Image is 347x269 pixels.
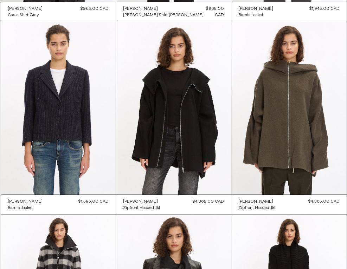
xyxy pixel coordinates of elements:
img: Dries Van Noten Bamis Jacket [1,22,116,195]
a: [PERSON_NAME] [123,6,204,12]
div: [PERSON_NAME] [123,199,158,205]
div: $965.00 CAD [204,6,224,18]
a: Casia Shirt Grey [8,12,43,18]
div: $1,945.00 CAD [309,6,340,12]
div: $4,365.00 CAD [193,198,224,205]
a: [PERSON_NAME] [238,198,276,205]
a: [PERSON_NAME] [238,6,273,12]
a: Zipfront Hooded Jkt [238,205,276,211]
div: [PERSON_NAME] [123,6,158,12]
div: $1,585.00 CAD [78,198,109,205]
a: Bamis Jacket [8,205,43,211]
a: [PERSON_NAME] [123,198,160,205]
div: Casia Shirt Grey [8,12,39,18]
a: Zipfront Hooded Jkt [123,205,160,211]
a: [PERSON_NAME] [8,198,43,205]
a: [PERSON_NAME] [8,6,43,12]
div: $965.00 CAD [81,6,109,12]
div: Bamis Jacket [238,12,263,18]
div: $4,365.00 CAD [308,198,340,205]
a: [PERSON_NAME] Shirt [PERSON_NAME] [123,12,204,18]
div: [PERSON_NAME] [238,199,273,205]
div: Bamis Jacket [8,205,33,211]
img: Rick Owens Zipfront Hooded Jkt in black [116,22,231,195]
div: [PERSON_NAME] [8,199,43,205]
img: Zipfront Hooded Jkt [231,22,346,195]
a: Bamis Jacket [238,12,273,18]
